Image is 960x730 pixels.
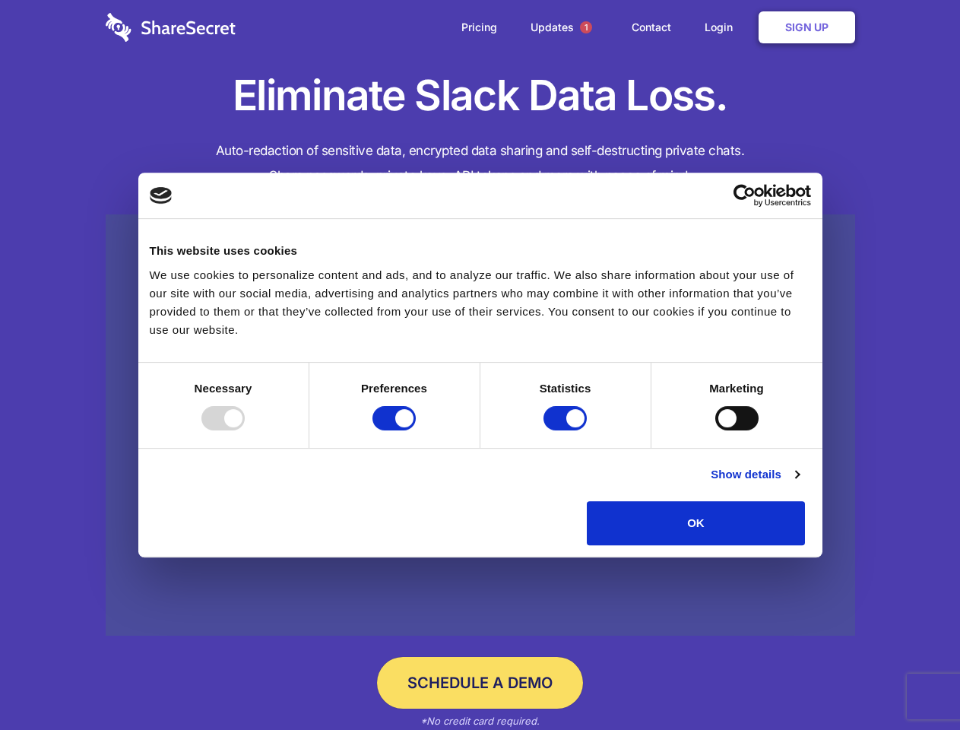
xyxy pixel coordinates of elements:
h1: Eliminate Slack Data Loss. [106,68,855,123]
a: Sign Up [759,11,855,43]
div: This website uses cookies [150,242,811,260]
strong: Preferences [361,382,427,395]
img: logo-wordmark-white-trans-d4663122ce5f474addd5e946df7df03e33cb6a1c49d2221995e7729f52c070b2.svg [106,13,236,42]
strong: Marketing [709,382,764,395]
a: Contact [616,4,686,51]
strong: Necessary [195,382,252,395]
a: Schedule a Demo [377,657,583,709]
div: We use cookies to personalize content and ads, and to analyze our traffic. We also share informat... [150,266,811,339]
a: Wistia video thumbnail [106,214,855,636]
button: OK [587,501,805,545]
img: logo [150,187,173,204]
a: Pricing [446,4,512,51]
h4: Auto-redaction of sensitive data, encrypted data sharing and self-destructing private chats. Shar... [106,138,855,189]
a: Login [689,4,756,51]
a: Usercentrics Cookiebot - opens in a new window [678,184,811,207]
span: 1 [580,21,592,33]
a: Show details [711,465,799,484]
em: *No credit card required. [420,715,540,727]
strong: Statistics [540,382,591,395]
